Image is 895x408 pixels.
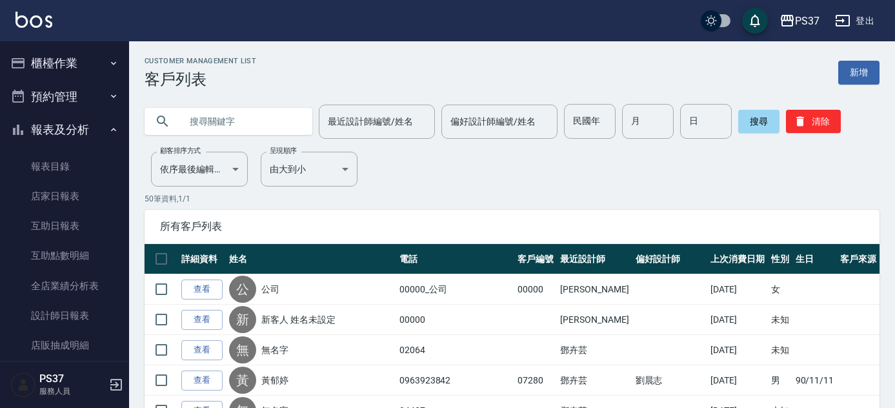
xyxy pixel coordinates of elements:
td: 未知 [768,305,792,335]
th: 詳細資料 [178,244,226,274]
td: 07280 [514,365,557,396]
a: 公司 [261,283,279,296]
button: 預約管理 [5,80,124,114]
th: 偏好設計師 [632,244,707,274]
a: 查看 [181,310,223,330]
a: 全店業績分析表 [5,271,124,301]
span: 所有客戶列表 [160,220,864,233]
td: 男 [768,365,792,396]
h2: Customer Management List [145,57,256,65]
button: PS37 [774,8,825,34]
td: 90/11/11 [792,365,838,396]
td: 00000 [396,305,515,335]
a: 無名字 [261,343,288,356]
a: 報表目錄 [5,152,124,181]
th: 姓名 [226,244,396,274]
td: 女 [768,274,792,305]
td: 02064 [396,335,515,365]
td: [PERSON_NAME] [557,274,632,305]
div: 新 [229,306,256,333]
a: 查看 [181,371,223,391]
a: 查看 [181,340,223,360]
td: 00000_公司 [396,274,515,305]
td: [DATE] [707,305,768,335]
a: 互助日報表 [5,211,124,241]
th: 性別 [768,244,792,274]
td: 劉晨志 [632,365,707,396]
a: 費用分析表 [5,360,124,390]
a: 黃郁婷 [261,374,288,387]
button: 登出 [830,9,880,33]
a: 新客人 姓名未設定 [261,313,336,326]
a: 查看 [181,280,223,300]
img: Person [10,372,36,398]
p: 50 筆資料, 1 / 1 [145,193,880,205]
label: 顧客排序方式 [160,146,201,156]
div: 黃 [229,367,256,394]
div: 公 [229,276,256,303]
img: Logo [15,12,52,28]
th: 生日 [792,244,838,274]
td: 鄧卉芸 [557,335,632,365]
button: 搜尋 [738,110,779,133]
label: 呈現順序 [270,146,297,156]
p: 服務人員 [39,385,105,397]
a: 設計師日報表 [5,301,124,331]
div: 由大到小 [261,152,357,187]
button: 清除 [786,110,841,133]
th: 電話 [396,244,515,274]
td: 00000 [514,274,557,305]
a: 互助點數明細 [5,241,124,270]
th: 最近設計師 [557,244,632,274]
h3: 客戶列表 [145,70,256,88]
td: [DATE] [707,365,768,396]
td: [DATE] [707,274,768,305]
td: [PERSON_NAME] [557,305,632,335]
div: PS37 [795,13,820,29]
div: 無 [229,336,256,363]
a: 新增 [838,61,880,85]
div: 依序最後編輯時間 [151,152,248,187]
td: 0963923842 [396,365,515,396]
th: 客戶來源 [837,244,880,274]
button: save [742,8,768,34]
th: 客戶編號 [514,244,557,274]
td: 未知 [768,335,792,365]
button: 櫃檯作業 [5,46,124,80]
input: 搜尋關鍵字 [181,104,302,139]
button: 報表及分析 [5,113,124,147]
h5: PS37 [39,372,105,385]
a: 店販抽成明細 [5,331,124,360]
td: 鄧卉芸 [557,365,632,396]
td: [DATE] [707,335,768,365]
th: 上次消費日期 [707,244,768,274]
a: 店家日報表 [5,181,124,211]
